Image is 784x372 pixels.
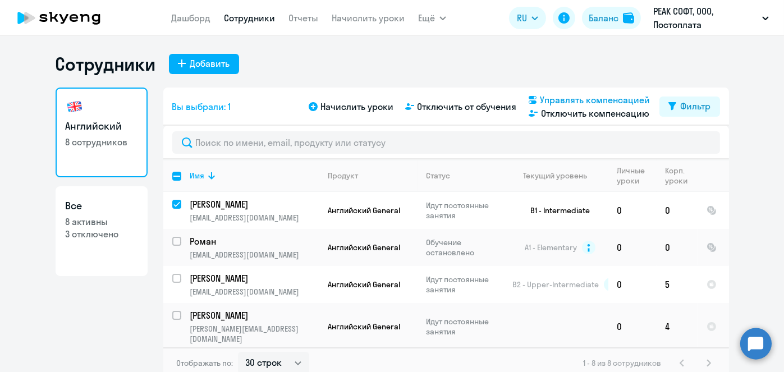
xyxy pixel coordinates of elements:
[190,250,319,260] p: [EMAIL_ADDRESS][DOMAIN_NAME]
[608,266,657,303] td: 0
[509,7,546,29] button: RU
[328,205,401,215] span: Английский General
[427,171,503,181] div: Статус
[66,119,137,134] h3: Английский
[608,192,657,229] td: 0
[190,272,319,284] a: [PERSON_NAME]
[321,100,394,113] span: Начислить уроки
[666,166,697,186] div: Корп. уроки
[617,166,656,186] div: Личные уроки
[657,266,698,303] td: 5
[666,166,690,186] div: Корп. уроки
[66,215,137,228] p: 8 активны
[190,198,317,210] p: [PERSON_NAME]
[589,11,618,25] div: Баланс
[608,229,657,266] td: 0
[190,309,319,322] a: [PERSON_NAME]
[681,99,711,113] div: Фильтр
[513,171,608,181] div: Текущий уровень
[582,7,641,29] button: Балансbalance
[190,272,317,284] p: [PERSON_NAME]
[169,54,239,74] button: Добавить
[427,237,503,258] p: Обучение остановлено
[190,287,319,297] p: [EMAIL_ADDRESS][DOMAIN_NAME]
[657,192,698,229] td: 0
[653,4,758,31] p: РЕАК СОФТ, ООО, Постоплата
[513,279,599,290] span: B2 - Upper-Intermediate
[56,88,148,177] a: Английский8 сотрудников
[517,11,527,25] span: RU
[56,53,155,75] h1: Сотрудники
[328,171,417,181] div: Продукт
[224,12,275,24] a: Сотрудники
[328,171,359,181] div: Продукт
[657,303,698,350] td: 4
[540,93,650,107] span: Управлять компенсацией
[190,235,317,247] p: Роман
[66,199,137,213] h3: Все
[190,198,319,210] a: [PERSON_NAME]
[418,100,517,113] span: Отключить от обучения
[525,242,577,252] span: A1 - Elementary
[190,57,230,70] div: Добавить
[523,171,587,181] div: Текущий уровень
[648,4,774,31] button: РЕАК СОФТ, ООО, Постоплата
[56,186,148,276] a: Все8 активны3 отключено
[623,12,634,24] img: balance
[190,235,319,247] a: Роман
[190,171,205,181] div: Имя
[332,12,405,24] a: Начислить уроки
[617,166,649,186] div: Личные уроки
[541,107,649,120] span: Отключить компенсацию
[66,228,137,240] p: 3 отключено
[504,192,608,229] td: B1 - Intermediate
[608,303,657,350] td: 0
[328,322,401,332] span: Английский General
[659,97,720,117] button: Фильтр
[657,229,698,266] td: 0
[190,171,319,181] div: Имя
[66,136,137,148] p: 8 сотрудников
[172,131,720,154] input: Поиск по имени, email, продукту или статусу
[427,171,451,181] div: Статус
[66,98,84,116] img: english
[190,213,319,223] p: [EMAIL_ADDRESS][DOMAIN_NAME]
[427,200,503,221] p: Идут постоянные занятия
[190,324,319,344] p: [PERSON_NAME][EMAIL_ADDRESS][DOMAIN_NAME]
[171,12,210,24] a: Дашборд
[427,316,503,337] p: Идут постоянные занятия
[328,242,401,252] span: Английский General
[418,7,446,29] button: Ещё
[172,100,231,113] span: Вы выбрали: 1
[584,358,662,368] span: 1 - 8 из 8 сотрудников
[288,12,318,24] a: Отчеты
[328,279,401,290] span: Английский General
[190,309,317,322] p: [PERSON_NAME]
[177,358,233,368] span: Отображать по:
[427,274,503,295] p: Идут постоянные занятия
[418,11,435,25] span: Ещё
